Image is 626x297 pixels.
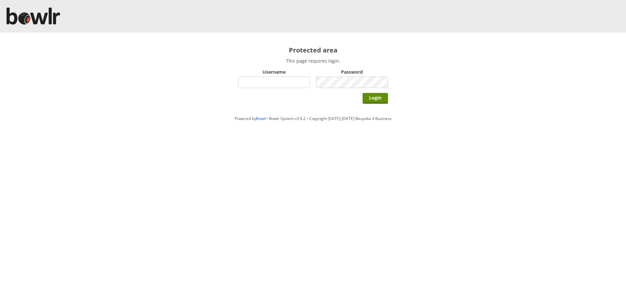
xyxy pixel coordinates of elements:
input: Login [363,93,388,104]
span: Powered by • Bowlr System v3.6.2 • Copyright [DATE]-[DATE] Bespoke 4 Business [235,116,392,121]
h2: Protected area [238,46,388,54]
label: Password [316,69,388,75]
label: Username [238,69,310,75]
a: Bowlr [256,116,266,121]
p: This page requires login. [238,58,388,64]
